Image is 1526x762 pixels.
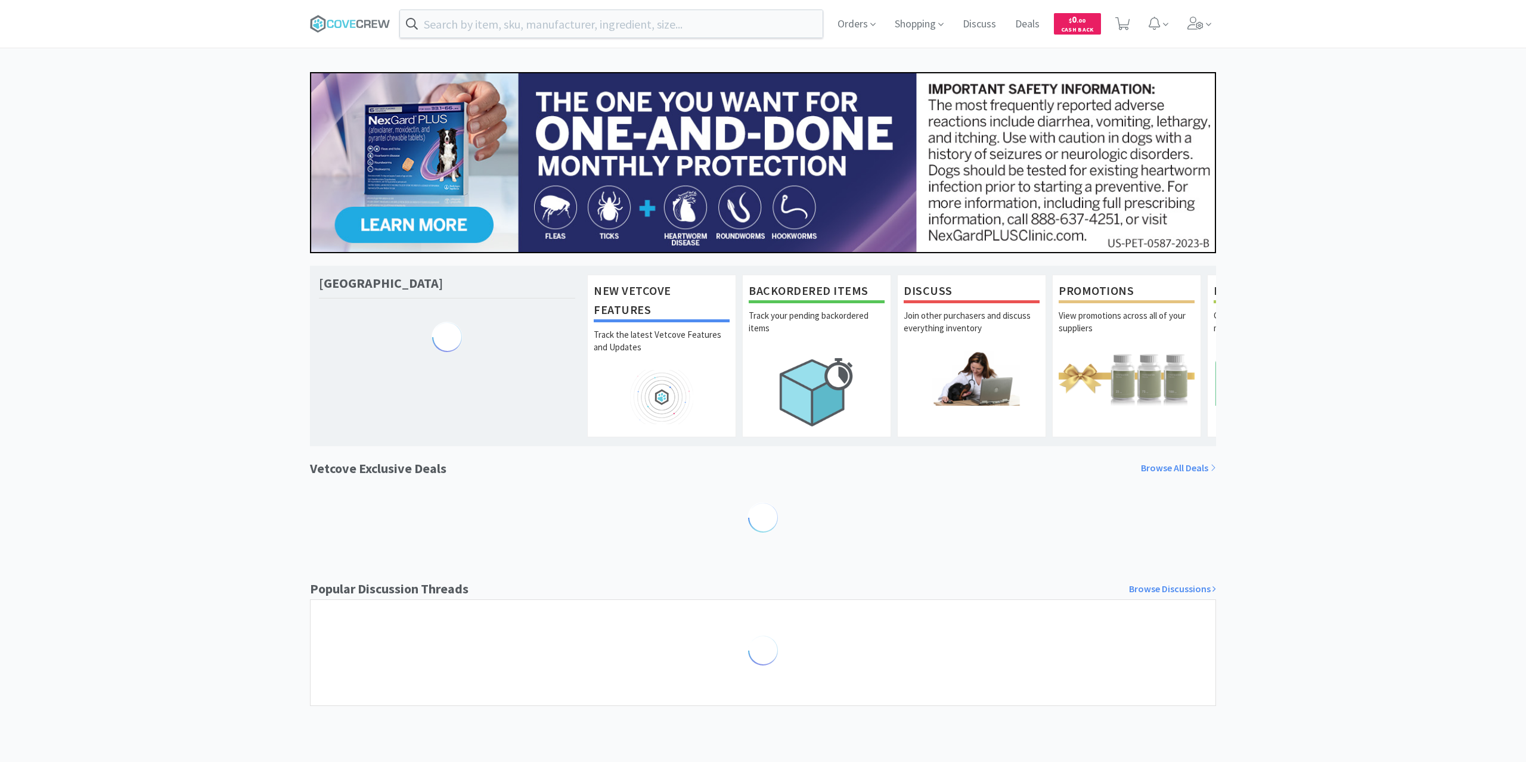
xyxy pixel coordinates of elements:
a: PromotionsView promotions across all of your suppliers [1052,275,1201,437]
a: Backordered ItemsTrack your pending backordered items [742,275,891,437]
input: Search by item, sku, manufacturer, ingredient, size... [400,10,823,38]
h1: Backordered Items [749,281,885,303]
p: Track your pending backordered items [749,309,885,351]
a: Browse All Deals [1141,461,1216,476]
img: hero_backorders.png [749,351,885,433]
p: Join other purchasers and discuss everything inventory [904,309,1040,351]
p: Quickly compare prices across your most commonly ordered items [1214,309,1350,351]
p: Track the latest Vetcove Features and Updates [594,328,730,370]
img: 24562ba5414042f391a945fa418716b7_350.jpg [310,72,1216,253]
h1: Popular Discussion Threads [310,579,469,599]
h1: Vetcove Exclusive Deals [310,458,446,479]
a: ListsQuickly compare prices across your most commonly ordered items [1207,275,1356,437]
a: Discuss [958,19,1001,30]
h1: Lists [1214,281,1350,303]
h1: New Vetcove Features [594,281,730,322]
img: hero_promotions.png [1059,351,1195,405]
a: DiscussJoin other purchasers and discuss everything inventory [897,275,1046,437]
a: Deals [1010,19,1044,30]
h1: Discuss [904,281,1040,303]
span: $ [1069,17,1072,24]
img: hero_discuss.png [904,351,1040,405]
span: 0 [1069,14,1085,25]
a: $0.00Cash Back [1054,8,1101,40]
h1: Promotions [1059,281,1195,303]
p: View promotions across all of your suppliers [1059,309,1195,351]
a: Browse Discussions [1129,581,1216,597]
span: Cash Back [1061,27,1094,35]
h1: [GEOGRAPHIC_DATA] [319,275,443,292]
span: . 00 [1077,17,1085,24]
img: hero_feature_roadmap.png [594,370,730,424]
a: New Vetcove FeaturesTrack the latest Vetcove Features and Updates [587,275,736,437]
img: hero_lists.png [1214,351,1350,405]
